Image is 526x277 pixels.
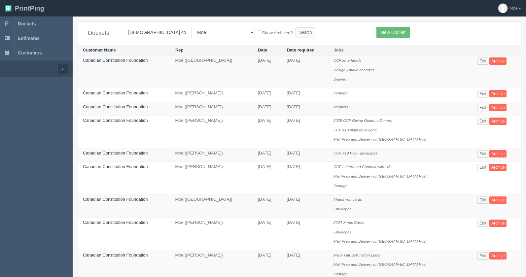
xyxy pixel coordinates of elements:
i: Thank you cards [333,197,362,201]
input: Search [296,27,315,37]
a: Archive [489,252,507,260]
td: [DATE] [282,88,329,102]
td: [DATE] [253,194,282,218]
a: Rep [175,48,184,52]
td: [DATE] [253,148,282,162]
a: Date required [287,48,315,52]
td: Moe ([PERSON_NAME]) [170,148,253,162]
td: Moe ([PERSON_NAME]) [170,116,253,148]
img: avatar_default-7531ab5dedf162e01f1e0bb0964e6a185e93c5c22dfe317fb01d7f8cd2b1632c.jpg [498,4,508,13]
a: Canadian Constitution Foundation [83,220,148,225]
i: Envelopes [333,230,352,234]
a: Edit [477,252,488,260]
i: Postage [333,184,348,188]
a: Edit [477,196,488,204]
td: Moe ([PERSON_NAME]) [170,162,253,194]
i: Postage [333,272,348,276]
td: [DATE] [253,55,282,88]
a: Edit [477,220,488,227]
i: Magnets [333,105,348,109]
i: Postage [333,91,348,95]
td: Moe ([PERSON_NAME]) [170,102,253,116]
a: Canadian Constitution Foundation [83,104,148,109]
a: Edit [477,90,488,97]
td: Moe ([PERSON_NAME]) [170,218,253,250]
td: [DATE] [282,218,329,250]
i: CCF Letterhead Connect with US [333,164,391,169]
a: Edit [477,150,488,157]
i: Mail Prep and Delivery to [GEOGRAPHIC_DATA] Post [333,174,427,178]
th: Jobs [329,45,473,55]
a: Date [258,48,267,52]
a: Archive [489,150,507,157]
a: Archive [489,220,507,227]
td: [DATE] [253,102,282,116]
a: Edit [477,57,488,65]
td: [DATE] [253,88,282,102]
a: Archive [489,164,507,171]
a: Canadian Constitution Foundation [83,90,148,95]
td: [DATE] [282,194,329,218]
td: [DATE] [253,218,282,250]
i: Mail Prep and Delivery to [GEOGRAPHIC_DATA] Post [333,239,427,243]
a: Customer Name [83,48,116,52]
a: Canadian Constitution Foundation [83,151,148,156]
td: [DATE] [282,102,329,116]
i: 2025 CCF Giving Guide to Donors [333,118,392,122]
a: Canadian Constitution Foundation [83,164,148,169]
i: Design - make changes [333,68,374,72]
a: Canadian Constitution Foundation [83,197,148,202]
a: Edit [477,118,488,125]
h4: Dockets [88,30,114,37]
img: logo-3e63b451c926e2ac314895c53de4908e5d424f24456219fb08d385ab2e579770.png [5,5,12,12]
a: Edit [477,104,488,111]
a: Archive [489,104,507,111]
td: [DATE] [282,55,329,88]
td: [DATE] [253,162,282,194]
td: [DATE] [253,116,282,148]
i: CCF #10 Plain Envelopes [333,151,378,155]
a: New Docket [376,27,410,38]
i: Mail Prep and Delivery to [GEOGRAPHIC_DATA] Post [333,262,427,266]
a: Archive [489,118,507,125]
i: CCF letterheads [333,58,362,62]
td: [DATE] [282,116,329,148]
i: Envelopes [333,207,352,211]
input: Show Archived? [258,30,262,34]
input: Customer Name [124,27,190,38]
span: Customers [18,50,42,55]
a: Canadian Constitution Foundation [83,58,148,63]
a: Archive [489,90,507,97]
td: Moe ([PERSON_NAME]) [170,88,253,102]
a: Canadian Constitution Foundation [83,253,148,258]
a: Edit [477,164,488,171]
td: [DATE] [282,148,329,162]
a: Canadian Constitution Foundation [83,118,148,123]
a: Archive [489,57,507,65]
span: Dockets [18,21,36,26]
td: Moe ([GEOGRAPHIC_DATA]) [170,194,253,218]
i: Mail Prep and Delivery to [GEOGRAPHIC_DATA] Post [333,137,427,141]
td: Moe ([GEOGRAPHIC_DATA]) [170,55,253,88]
label: Show Archived? [258,29,293,36]
i: CCF #10 plain envelopes [333,128,377,132]
i: Delivery [333,77,347,81]
i: 2024 Xmas Cards [333,220,365,225]
a: Archive [489,196,507,204]
span: Estimates [18,36,40,41]
i: Major Gift Solicitation Letter [333,253,381,257]
td: [DATE] [282,162,329,194]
